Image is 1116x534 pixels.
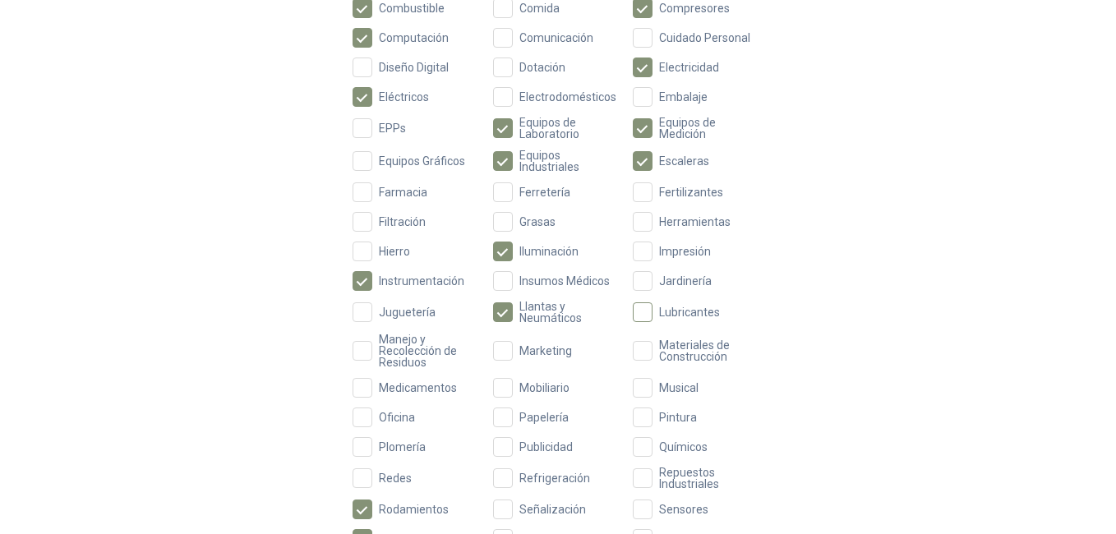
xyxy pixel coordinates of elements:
[513,150,624,173] span: Equipos Industriales
[653,467,763,490] span: Repuestos Industriales
[653,186,730,198] span: Fertilizantes
[372,32,455,44] span: Computación
[513,441,579,453] span: Publicidad
[653,91,714,103] span: Embalaje
[653,216,737,228] span: Herramientas
[513,504,593,515] span: Señalización
[653,306,726,318] span: Lubricantes
[372,246,417,257] span: Hierro
[513,412,575,423] span: Papelería
[513,382,576,394] span: Mobiliario
[653,382,705,394] span: Musical
[372,472,418,484] span: Redes
[513,62,572,73] span: Dotación
[372,2,451,14] span: Combustible
[372,306,442,318] span: Juguetería
[513,301,624,324] span: Llantas y Neumáticos
[653,246,717,257] span: Impresión
[372,504,455,515] span: Rodamientos
[653,412,703,423] span: Pintura
[653,62,726,73] span: Electricidad
[653,339,763,362] span: Materiales de Construcción
[372,412,422,423] span: Oficina
[653,117,763,140] span: Equipos de Medición
[513,32,600,44] span: Comunicación
[372,122,413,134] span: EPPs
[653,504,715,515] span: Sensores
[372,275,471,287] span: Instrumentación
[653,155,716,167] span: Escaleras
[513,216,562,228] span: Grasas
[653,32,757,44] span: Cuidado Personal
[513,186,577,198] span: Ferretería
[653,441,714,453] span: Químicos
[372,441,432,453] span: Plomería
[372,216,432,228] span: Filtración
[513,345,579,357] span: Marketing
[513,91,623,103] span: Electrodomésticos
[372,62,455,73] span: Diseño Digital
[513,2,566,14] span: Comida
[372,334,483,368] span: Manejo y Recolección de Residuos
[653,275,718,287] span: Jardinería
[372,155,472,167] span: Equipos Gráficos
[513,117,624,140] span: Equipos de Laboratorio
[653,2,736,14] span: Compresores
[513,275,616,287] span: Insumos Médicos
[372,91,436,103] span: Eléctricos
[513,472,597,484] span: Refrigeración
[372,382,463,394] span: Medicamentos
[372,186,434,198] span: Farmacia
[513,246,585,257] span: Iluminación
